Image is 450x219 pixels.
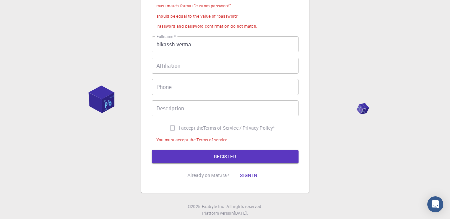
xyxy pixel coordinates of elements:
p: Already on Mat3ra? [187,172,230,179]
button: REGISTER [152,150,299,163]
span: Exabyte Inc. [202,204,225,209]
button: Sign in [235,169,263,182]
span: All rights reserved. [227,203,262,210]
span: [DATE] . [234,210,248,216]
div: Open Intercom Messenger [427,196,443,212]
a: [DATE]. [234,210,248,217]
span: I accept the [179,125,203,131]
div: Password and password confirmation do not match. [156,23,258,30]
div: should be equal to the value of "password" [156,13,239,20]
div: You must accept the Terms of service [156,137,228,143]
span: Platform version [202,210,234,217]
span: © 2025 [188,203,202,210]
a: Terms of Service / Privacy Policy* [203,125,275,131]
label: Fullname [156,34,176,39]
p: Terms of Service / Privacy Policy * [203,125,275,131]
a: Exabyte Inc. [202,203,225,210]
div: must match format "custom-password" [156,3,231,9]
